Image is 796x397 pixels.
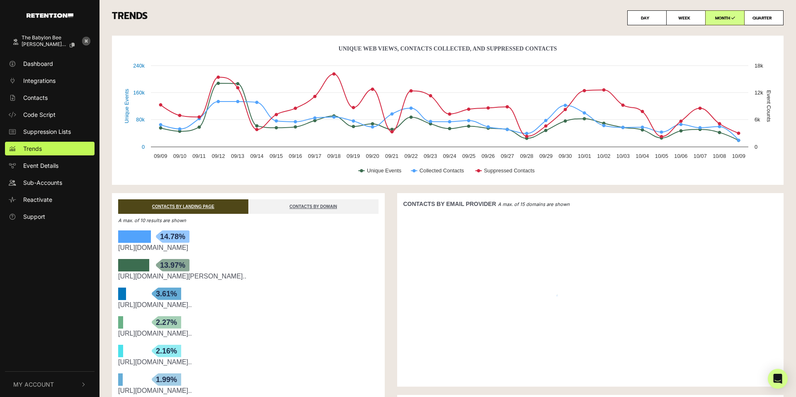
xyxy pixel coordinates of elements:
div: https://babylonbee.com/news/world-deemed-unworthy-of-charlie-kirk [118,357,379,367]
text: Suppressed Contacts [484,167,534,174]
text: 09/29 [539,153,553,159]
span: 1.99% [152,373,181,386]
a: CONTACTS BY DOMAIN [248,199,379,214]
span: 13.97% [156,259,189,271]
text: 09/11 [192,153,206,159]
text: 10/03 [616,153,630,159]
span: My Account [13,380,54,389]
a: Dashboard [5,57,95,70]
div: Open Intercom Messenger [768,369,788,389]
button: My Account [5,372,95,397]
label: WEEK [666,10,706,25]
span: Suppression Lists [23,127,71,136]
text: Unique Web Views, Contacts Collected, And Suppressed Contacts [339,46,557,52]
a: Contacts [5,91,95,104]
span: 2.27% [152,316,181,329]
div: https://babylonbee.com/news/aoc-loses-debate-against-cardboard-cutout-of-charlie-kirk [118,329,379,339]
a: The Babylon Bee [PERSON_NAME][EMAIL_ADDRESS][DOMAIN_NAME] [5,31,78,53]
div: https://babylonbee.com/news/people-okay-with-murder-outraged-by-tv-show-cancellation [118,386,379,396]
text: 240k [133,63,145,69]
text: 80k [136,116,145,123]
text: 09/26 [481,153,495,159]
text: Unique Events [367,167,401,174]
text: 09/09 [154,153,167,159]
text: 10/06 [674,153,687,159]
text: 10/02 [597,153,610,159]
span: Reactivate [23,195,52,204]
span: Code Script [23,110,56,119]
a: Reactivate [5,193,95,206]
text: 09/10 [173,153,187,159]
label: MONTH [705,10,745,25]
text: 09/22 [405,153,418,159]
img: Retention.com [27,13,73,18]
span: Trends [23,144,42,153]
text: 09/14 [250,153,264,159]
a: Sub-Accounts [5,176,95,189]
text: 0 [142,144,145,150]
text: 6k [755,116,760,123]
text: 09/16 [289,153,302,159]
a: [URL][DOMAIN_NAME].. [118,387,192,394]
label: DAY [627,10,667,25]
em: A max. of 15 domains are shown [498,201,570,207]
span: 2.16% [152,345,181,357]
div: https://babylonbee.com/news/nfl-woos-back-conservatives-with-super-bowl-performance-by-spanish-sp... [118,300,379,310]
label: QUARTER [744,10,784,25]
text: 10/01 [578,153,591,159]
span: Dashboard [23,59,53,68]
a: [URL][DOMAIN_NAME].. [118,358,192,366]
a: Integrations [5,74,95,87]
text: 09/25 [462,153,476,159]
div: https://babylonbee.com/ [118,243,379,253]
span: Contacts [23,93,48,102]
a: Support [5,210,95,223]
span: Support [23,212,45,221]
text: 09/17 [308,153,321,159]
text: 10/07 [694,153,707,159]
text: 12k [755,90,763,96]
svg: Unique Web Views, Contacts Collected, And Suppressed Contacts [118,42,777,183]
span: Event Details [23,161,58,170]
span: Integrations [23,76,56,85]
text: 09/24 [443,153,456,159]
a: Suppression Lists [5,125,95,138]
text: 09/23 [424,153,437,159]
text: 09/13 [231,153,244,159]
text: Collected Contacts [420,167,464,174]
text: 10/08 [713,153,726,159]
span: 3.61% [152,288,181,300]
h3: TRENDS [112,10,784,25]
a: [URL][DOMAIN_NAME][PERSON_NAME].. [118,273,246,280]
text: 09/18 [328,153,341,159]
strong: CONTACTS BY EMAIL PROVIDER [403,201,496,207]
a: CONTACTS BY LANDING PAGE [118,199,248,214]
a: [URL][DOMAIN_NAME].. [118,330,192,337]
a: Code Script [5,108,95,121]
text: 160k [133,90,145,96]
a: [URL][DOMAIN_NAME].. [118,301,192,308]
div: https://babylonbee.com/news/12-million-charlie-kirks-created-overnight [118,271,379,281]
a: [URL][DOMAIN_NAME] [118,244,188,251]
text: 09/28 [520,153,533,159]
a: Trends [5,142,95,155]
text: 09/15 [269,153,283,159]
span: Sub-Accounts [23,178,62,187]
text: Event Counts [766,90,772,122]
span: 14.78% [156,230,189,243]
text: 09/27 [501,153,514,159]
span: [PERSON_NAME][EMAIL_ADDRESS][DOMAIN_NAME] [22,41,67,47]
text: 09/20 [366,153,379,159]
text: 09/12 [212,153,225,159]
text: 10/04 [636,153,649,159]
text: 10/09 [732,153,745,159]
text: 0 [755,144,757,150]
text: 09/21 [385,153,398,159]
text: Unique Events [124,89,130,123]
text: 09/19 [347,153,360,159]
div: The Babylon Bee [22,35,81,41]
text: 18k [755,63,763,69]
text: 09/30 [558,153,572,159]
a: Event Details [5,159,95,172]
text: 10/05 [655,153,668,159]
